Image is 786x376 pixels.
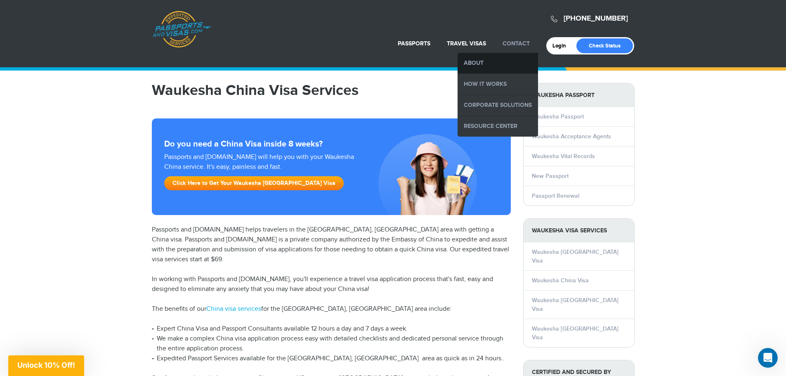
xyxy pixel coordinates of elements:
[152,304,511,314] p: The benefits of our for the [GEOGRAPHIC_DATA], [GEOGRAPHIC_DATA] area include:
[398,40,430,47] a: Passports
[532,297,618,312] a: Waukesha [GEOGRAPHIC_DATA] Visa
[164,176,344,190] a: Click Here to Get Your Waukesha [GEOGRAPHIC_DATA] Visa
[576,38,633,53] a: Check Status
[8,355,84,376] div: Unlock 10% Off!
[532,192,579,199] a: Passport Renewal
[758,348,778,368] iframe: Intercom live chat
[532,248,618,264] a: Waukesha [GEOGRAPHIC_DATA] Visa
[152,274,511,294] p: In working with Passports and [DOMAIN_NAME], you'll experience a travel visa application process ...
[552,43,572,49] a: Login
[152,334,511,354] li: We make a complex China visa application process easy with detailed checklists and dedicated pers...
[161,152,360,194] div: Passports and [DOMAIN_NAME] will help you with your Waukesha China service. It's easy, painless a...
[532,133,611,140] a: Waukesha Acceptance Agents
[458,74,538,95] a: How it Works
[524,83,634,107] strong: Waukesha Passport
[152,225,511,265] p: Passports and [DOMAIN_NAME] helps travelers in the [GEOGRAPHIC_DATA], [GEOGRAPHIC_DATA] area with...
[164,139,498,149] strong: Do you need a China Visa inside 8 weeks?
[447,40,486,47] a: Travel Visas
[532,113,584,120] a: Waukesha Passport
[152,83,511,98] h1: Waukesha China Visa Services
[152,11,211,48] a: Passports & [DOMAIN_NAME]
[458,116,538,137] a: Resource Center
[532,173,569,180] a: New Passport
[532,277,589,284] a: Waukesha China Visa
[564,14,628,23] a: [PHONE_NUMBER]
[152,324,511,334] li: Expert China Visa and Passport Consultants available 12 hours a day and 7 days a week.
[458,53,538,73] a: About
[458,95,538,116] a: Corporate Solutions
[532,153,595,160] a: Waukesha Vital Records
[532,325,618,341] a: Waukesha [GEOGRAPHIC_DATA] Visa
[206,305,261,313] a: China visa services
[524,219,634,242] strong: Waukesha Visa Services
[503,40,530,47] a: Contact
[17,361,75,369] span: Unlock 10% Off!
[152,354,511,364] li: Expedited Passport Services available for the [GEOGRAPHIC_DATA], [GEOGRAPHIC_DATA] area as quick ...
